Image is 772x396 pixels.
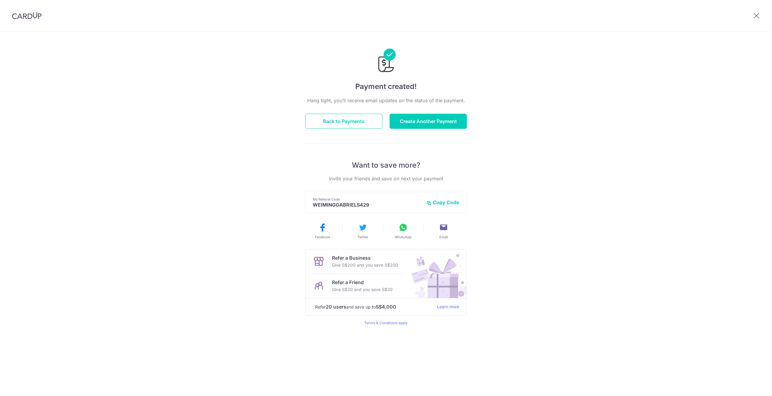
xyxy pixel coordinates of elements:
img: CardUp [12,12,42,19]
strong: S$4,000 [376,303,396,310]
span: WhatsApp [395,235,412,239]
a: Learn more [437,303,459,311]
span: Email [439,235,448,239]
p: Refer a Friend [332,279,393,286]
p: Want to save more? [305,160,467,170]
p: Hang tight, you’ll receive email updates on the status of the payment. [305,97,467,104]
button: Twitter [345,223,381,239]
p: Give S$200 and you save S$200 [332,261,398,269]
button: Back to Payments [305,114,382,129]
button: Create Another Payment [390,114,467,129]
p: Give S$30 and you save S$30 [332,286,393,293]
button: Facebook [305,223,340,239]
a: Terms & Conditions apply [364,321,408,325]
strong: 20 users [326,303,346,310]
h4: Payment created! [305,81,467,92]
p: Invite your friends and save on next your payment [305,175,467,182]
p: Refer and save up to [315,303,432,311]
p: Refer a Business [332,254,398,261]
img: Refer [406,249,467,298]
button: WhatsApp [385,223,421,239]
p: My Referral Code [313,197,422,202]
img: Payments [376,49,396,74]
span: Facebook [315,235,330,239]
button: Copy Code [427,199,459,205]
button: Email [426,223,461,239]
span: Twitter [357,235,368,239]
p: WEIMINGGABRIELS429 [313,202,422,208]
